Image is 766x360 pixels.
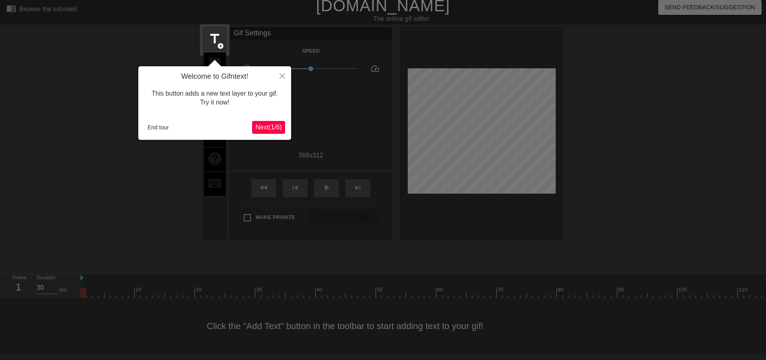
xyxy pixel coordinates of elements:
h4: Welcome to Gifntext! [144,72,285,81]
button: End tour [144,121,172,133]
span: Next ( 1 / 6 ) [255,124,282,131]
button: Close [273,66,291,85]
button: Next [252,121,285,134]
div: This button adds a new text layer to your gif. Try it now! [144,81,285,115]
